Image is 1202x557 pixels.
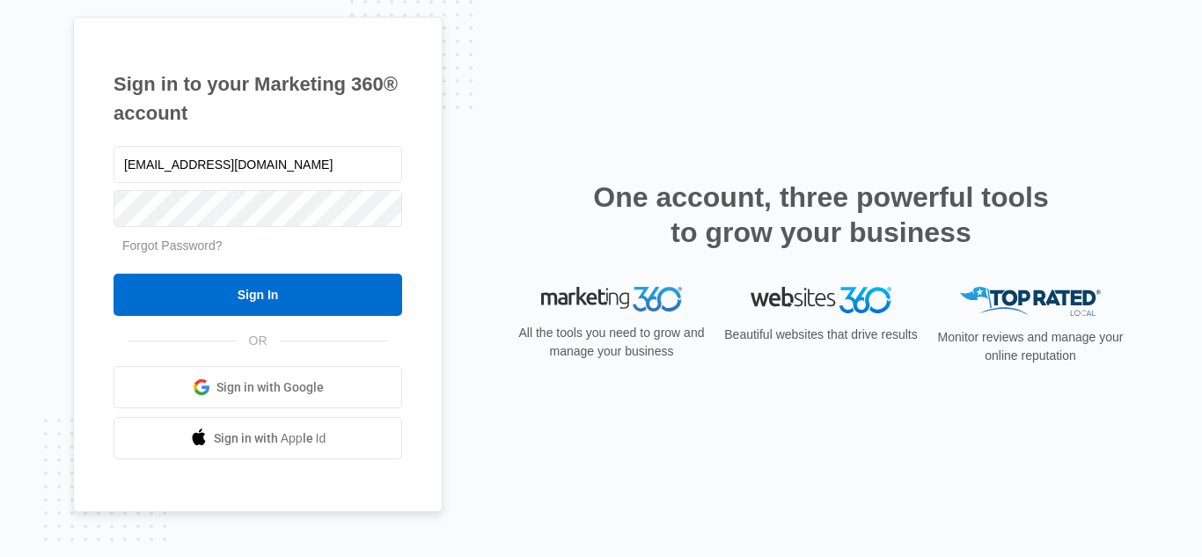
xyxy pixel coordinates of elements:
p: Beautiful websites that drive results [722,326,920,344]
img: Marketing 360 [541,287,682,311]
input: Email [114,146,402,183]
a: Forgot Password? [122,238,223,253]
h1: Sign in to your Marketing 360® account [114,70,402,128]
p: All the tools you need to grow and manage your business [513,324,710,361]
p: Monitor reviews and manage your online reputation [932,328,1129,365]
input: Sign In [114,274,402,316]
h2: One account, three powerful tools to grow your business [588,180,1054,250]
img: Websites 360 [751,287,891,312]
span: Sign in with Apple Id [214,429,326,448]
a: Sign in with Apple Id [114,417,402,459]
span: Sign in with Google [216,378,324,397]
img: Top Rated Local [960,287,1101,316]
span: OR [237,332,280,350]
a: Sign in with Google [114,366,402,408]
